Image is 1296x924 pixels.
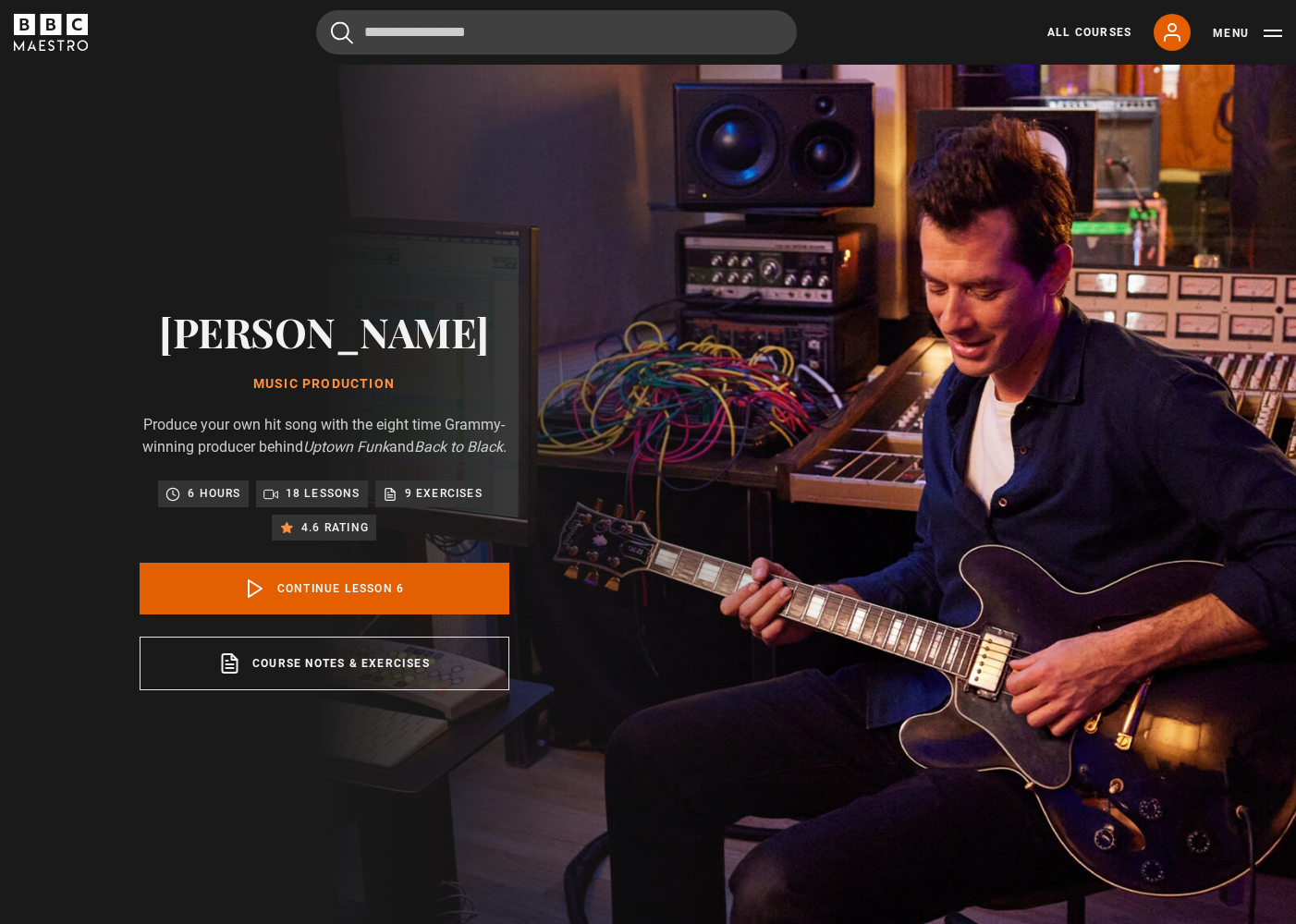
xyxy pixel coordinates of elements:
button: Submit the search query [331,21,353,44]
button: Toggle navigation [1213,24,1282,43]
a: All Courses [1047,24,1131,41]
p: 6 hours [188,484,240,503]
input: Search [316,10,797,55]
i: Back to Black [414,438,503,456]
a: Continue lesson 6 [140,563,509,614]
a: Course notes & exercises [140,637,509,690]
p: 4.6 rating [301,518,369,537]
p: 9 exercises [405,484,483,503]
h1: Music Production [140,377,509,392]
p: 18 lessons [286,484,361,503]
p: Produce your own hit song with the eight time Grammy-winning producer behind and . [140,414,509,458]
i: Uptown Funk [303,438,389,456]
h2: [PERSON_NAME] [140,308,509,355]
svg: BBC Maestro [14,14,88,51]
